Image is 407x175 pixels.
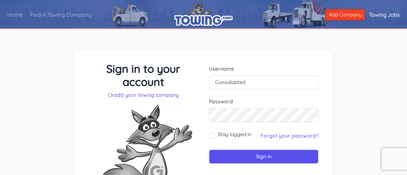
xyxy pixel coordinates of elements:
[365,5,403,25] a: Towing Jobs
[325,9,365,20] a: Add Company
[174,2,233,26] img: logo.png
[209,98,319,105] label: Password
[27,5,95,25] a: Find A Towing Company
[89,91,198,99] p: Or
[114,92,179,98] a: add your towing company
[218,131,252,138] label: Stay logged in
[261,132,319,139] a: Forgot your password?
[209,150,319,164] input: Sign in
[209,65,319,72] label: Username
[4,5,27,25] a: Home
[89,62,198,88] h3: Sign in to your account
